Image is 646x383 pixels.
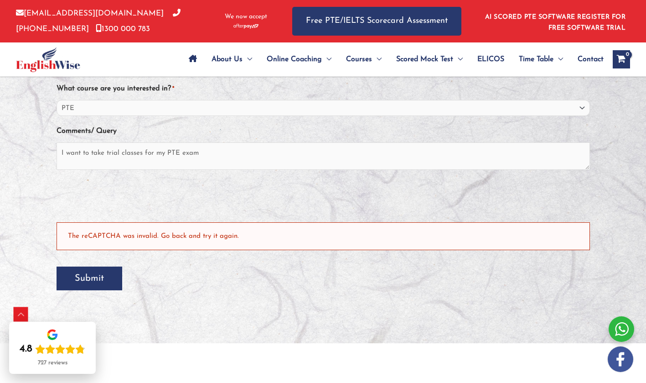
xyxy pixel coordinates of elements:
nav: Site Navigation: Main Menu [181,43,604,75]
input: Submit [57,267,122,290]
span: We now accept [225,12,267,21]
span: Menu Toggle [553,43,563,75]
div: Rating: 4.8 out of 5 [20,343,85,356]
a: CoursesMenu Toggle [339,43,389,75]
iframe: reCAPTCHA [57,183,195,219]
a: View Shopping Cart, empty [613,50,630,68]
div: The reCAPTCHA was invalid. Go back and try it again. [57,222,590,250]
a: [EMAIL_ADDRESS][DOMAIN_NAME] [16,10,164,17]
span: About Us [212,43,243,75]
a: 1300 000 783 [96,25,150,33]
span: Courses [346,43,372,75]
a: ELICOS [470,43,512,75]
img: white-facebook.png [608,346,633,372]
img: cropped-ew-logo [16,47,80,72]
img: Afterpay-Logo [233,24,258,29]
aside: Header Widget 1 [480,6,630,36]
span: Menu Toggle [372,43,382,75]
label: What course are you interested in? [57,81,174,96]
span: Menu Toggle [453,43,463,75]
div: 4.8 [20,343,32,356]
span: Scored Mock Test [396,43,453,75]
a: Scored Mock TestMenu Toggle [389,43,470,75]
span: ELICOS [477,43,504,75]
a: [PHONE_NUMBER] [16,10,181,32]
a: Online CoachingMenu Toggle [259,43,339,75]
a: Free PTE/IELTS Scorecard Assessment [292,7,461,36]
div: 727 reviews [38,359,67,367]
a: About UsMenu Toggle [204,43,259,75]
span: Contact [578,43,604,75]
span: Time Table [519,43,553,75]
textarea: I want to take trial classes for my PTE exam [57,142,590,170]
span: Menu Toggle [243,43,252,75]
a: Contact [570,43,604,75]
span: Menu Toggle [322,43,331,75]
a: Time TableMenu Toggle [512,43,570,75]
span: Online Coaching [267,43,322,75]
a: AI SCORED PTE SOFTWARE REGISTER FOR FREE SOFTWARE TRIAL [485,14,626,31]
label: Comments/ Query [57,124,117,139]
